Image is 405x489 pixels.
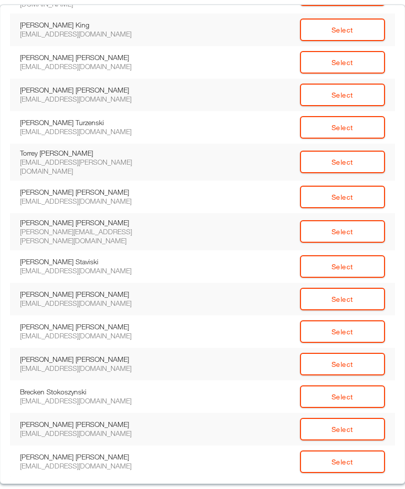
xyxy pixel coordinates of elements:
[20,290,155,299] div: [PERSON_NAME] [PERSON_NAME]
[20,227,155,245] div: [PERSON_NAME][EMAIL_ADDRESS][PERSON_NAME][DOMAIN_NAME]
[20,331,155,340] div: [EMAIL_ADDRESS][DOMAIN_NAME]
[20,53,155,62] div: [PERSON_NAME] [PERSON_NAME]
[300,385,385,408] a: Select
[20,299,155,308] div: [EMAIL_ADDRESS][DOMAIN_NAME]
[20,266,155,275] div: [EMAIL_ADDRESS][DOMAIN_NAME]
[20,322,155,331] div: [PERSON_NAME] [PERSON_NAME]
[20,387,155,396] div: Brecken Stokoszynski
[20,149,155,158] div: Torrey [PERSON_NAME]
[20,218,155,227] div: [PERSON_NAME] [PERSON_NAME]
[20,30,155,39] div: [EMAIL_ADDRESS][DOMAIN_NAME]
[20,95,155,104] div: [EMAIL_ADDRESS][DOMAIN_NAME]
[300,320,385,343] a: Select
[300,255,385,278] a: Select
[20,429,155,438] div: [EMAIL_ADDRESS][DOMAIN_NAME]
[300,220,385,243] a: Select
[300,186,385,208] a: Select
[300,116,385,139] a: Select
[300,84,385,106] a: Select
[20,158,155,176] div: [EMAIL_ADDRESS][PERSON_NAME][DOMAIN_NAME]
[20,355,155,364] div: [PERSON_NAME] [PERSON_NAME]
[20,21,155,30] div: [PERSON_NAME] King
[20,127,155,136] div: [EMAIL_ADDRESS][DOMAIN_NAME]
[20,257,155,266] div: [PERSON_NAME] Staviski
[300,288,385,310] a: Select
[300,418,385,440] a: Select
[20,364,155,373] div: [EMAIL_ADDRESS][DOMAIN_NAME]
[20,461,155,470] div: [EMAIL_ADDRESS][DOMAIN_NAME]
[300,353,385,375] a: Select
[20,188,155,197] div: [PERSON_NAME] [PERSON_NAME]
[20,62,155,71] div: [EMAIL_ADDRESS][DOMAIN_NAME]
[20,396,155,405] div: [EMAIL_ADDRESS][DOMAIN_NAME]
[20,197,155,206] div: [EMAIL_ADDRESS][DOMAIN_NAME]
[300,51,385,74] a: Select
[300,19,385,41] a: Select
[20,118,155,127] div: [PERSON_NAME] Turzenski
[20,452,155,461] div: [PERSON_NAME] [PERSON_NAME]
[20,86,155,95] div: [PERSON_NAME] [PERSON_NAME]
[300,151,385,173] a: Select
[20,420,155,429] div: [PERSON_NAME] [PERSON_NAME]
[300,450,385,473] a: Select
